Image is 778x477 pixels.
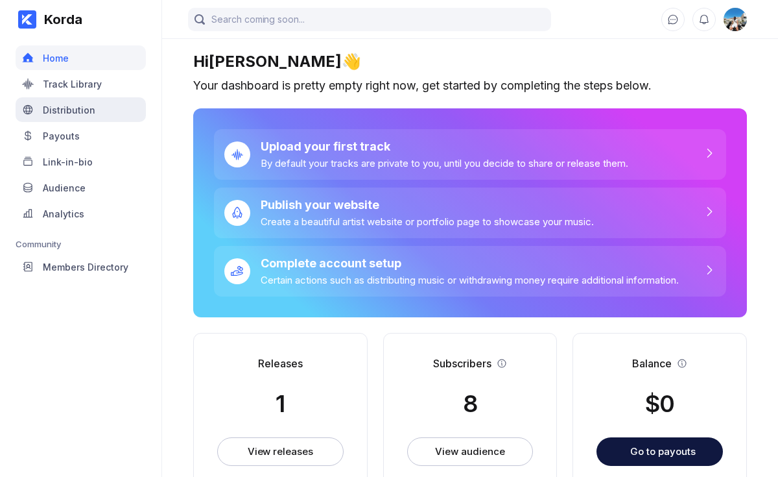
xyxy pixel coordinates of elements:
[261,157,628,169] div: By default your tracks are private to you, until you decide to share or release them.
[261,274,679,286] div: Certain actions such as distributing music or withdrawing money require additional information.
[261,140,628,153] div: Upload your first track
[43,208,84,219] div: Analytics
[36,12,82,27] div: Korda
[261,215,594,228] div: Create a beautiful artist website or portfolio page to showcase your music.
[16,201,146,227] a: Analytics
[193,79,747,93] div: Your dashboard is pretty empty right now, get started by completing the steps below.
[16,97,146,123] a: Distribution
[16,123,146,149] a: Payouts
[724,8,747,31] div: Orin
[261,198,594,212] div: Publish your website
[188,8,551,31] input: Search coming soon...
[16,45,146,71] a: Home
[43,79,102,90] div: Track Library
[258,357,303,370] div: Releases
[724,8,747,31] img: 160x160
[43,104,95,116] div: Distribution
[632,357,672,370] div: Balance
[16,175,146,201] a: Audience
[463,389,477,418] div: 8
[435,445,504,458] div: View audience
[630,445,696,458] div: Go to payouts
[214,129,726,180] a: Upload your first trackBy default your tracks are private to you, until you decide to share or re...
[16,149,146,175] a: Link-in-bio
[43,53,69,64] div: Home
[16,254,146,280] a: Members Directory
[645,389,674,418] div: $ 0
[596,437,723,466] button: Go to payouts
[193,52,747,71] div: Hi [PERSON_NAME] 👋
[43,130,80,141] div: Payouts
[433,357,491,370] div: Subscribers
[276,389,285,418] div: 1
[214,246,726,297] a: Complete account setupCertain actions such as distributing music or withdrawing money require add...
[43,156,93,167] div: Link-in-bio
[43,262,128,273] div: Members Directory
[43,182,86,193] div: Audience
[217,437,344,466] button: View releases
[16,71,146,97] a: Track Library
[261,256,679,270] div: Complete account setup
[407,437,534,466] button: View audience
[214,188,726,238] a: Publish your websiteCreate a beautiful artist website or portfolio page to showcase your music.
[16,239,146,249] div: Community
[248,445,313,458] div: View releases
